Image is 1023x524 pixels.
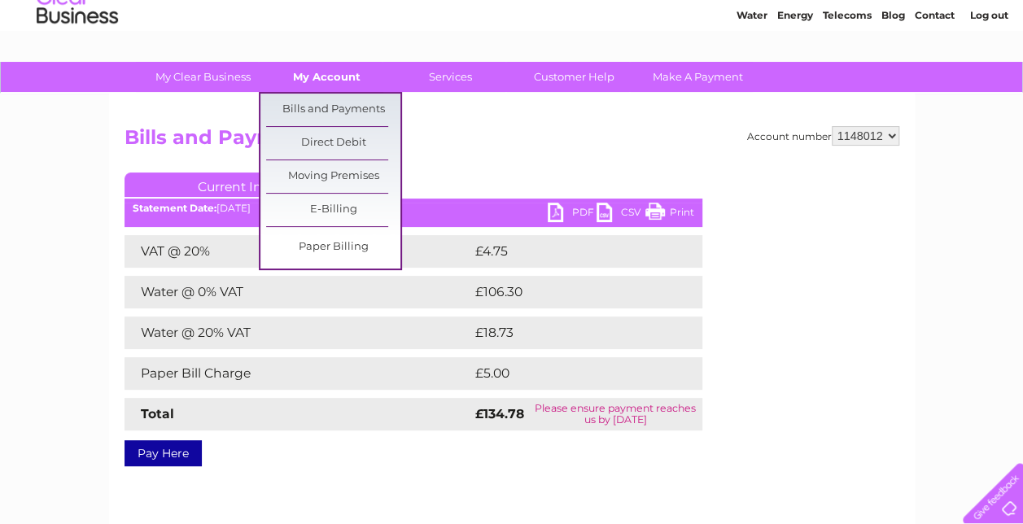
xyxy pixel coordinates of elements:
[133,202,216,214] b: Statement Date:
[969,69,1008,81] a: Log out
[645,203,694,226] a: Print
[597,203,645,226] a: CSV
[915,69,955,81] a: Contact
[266,127,400,159] a: Direct Debit
[548,203,597,226] a: PDF
[125,203,702,214] div: [DATE]
[260,62,394,92] a: My Account
[125,357,471,390] td: Paper Bill Charge
[125,235,471,268] td: VAT @ 20%
[125,126,899,157] h2: Bills and Payments
[125,276,471,308] td: Water @ 0% VAT
[529,398,702,430] td: Please ensure payment reaches us by [DATE]
[266,160,400,193] a: Moving Premises
[823,69,872,81] a: Telecoms
[36,42,119,92] img: logo.png
[881,69,905,81] a: Blog
[471,235,664,268] td: £4.75
[747,126,899,146] div: Account number
[266,231,400,264] a: Paper Billing
[475,406,524,421] strong: £134.78
[128,9,897,79] div: Clear Business is a trading name of Verastar Limited (registered in [GEOGRAPHIC_DATA] No. 3667643...
[266,194,400,226] a: E-Billing
[716,8,828,28] a: 0333 014 3131
[125,172,369,197] a: Current Invoice
[136,62,270,92] a: My Clear Business
[471,317,668,349] td: £18.73
[471,357,665,390] td: £5.00
[383,62,518,92] a: Services
[266,94,400,126] a: Bills and Payments
[507,62,641,92] a: Customer Help
[471,276,673,308] td: £106.30
[737,69,767,81] a: Water
[777,69,813,81] a: Energy
[141,406,174,421] strong: Total
[631,62,765,92] a: Make A Payment
[125,440,202,466] a: Pay Here
[125,317,471,349] td: Water @ 20% VAT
